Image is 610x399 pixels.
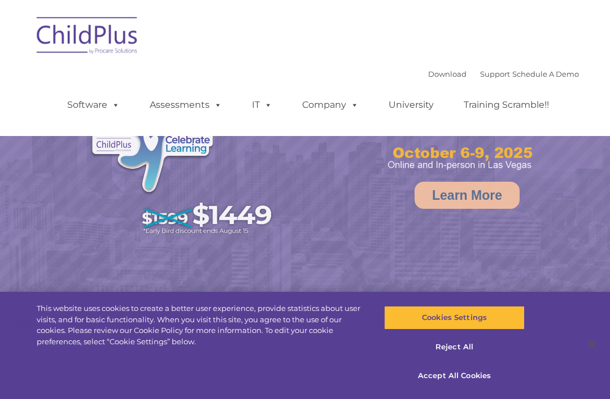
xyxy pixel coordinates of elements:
div: This website uses cookies to create a better user experience, provide statistics about user visit... [37,303,366,347]
a: Download [428,69,467,78]
a: Learn More [415,182,520,209]
button: Accept All Cookies [384,364,524,388]
a: Company [291,94,370,116]
button: Close [579,332,604,357]
a: IT [241,94,284,116]
a: Training Scramble!! [452,94,560,116]
a: Support [480,69,510,78]
font: | [428,69,579,78]
a: Assessments [138,94,233,116]
button: Cookies Settings [384,306,524,330]
a: Schedule A Demo [512,69,579,78]
a: Software [56,94,131,116]
img: ChildPlus by Procare Solutions [31,9,144,65]
button: Reject All [384,335,524,359]
a: University [377,94,445,116]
